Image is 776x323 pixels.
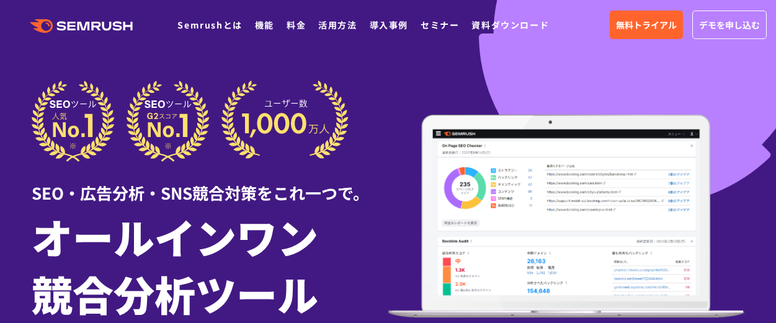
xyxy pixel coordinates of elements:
[287,19,306,31] a: 料金
[255,19,274,31] a: 機能
[699,18,760,32] span: デモを申し込む
[32,162,388,205] div: SEO・広告分析・SNS競合対策をこれ一つで。
[177,19,242,31] a: Semrushとは
[318,19,357,31] a: 活用方法
[610,11,683,39] a: 無料トライアル
[32,208,388,322] h1: オールインワン 競合分析ツール
[471,19,549,31] a: 資料ダウンロード
[692,11,767,39] a: デモを申し込む
[421,19,459,31] a: セミナー
[370,19,408,31] a: 導入事例
[616,18,677,32] span: 無料トライアル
